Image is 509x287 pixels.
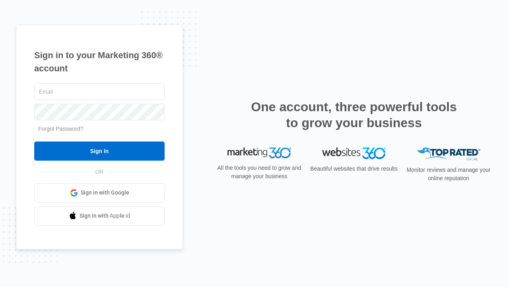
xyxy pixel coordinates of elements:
[249,99,459,131] h2: One account, three powerful tools to grow your business
[34,49,165,75] h1: Sign in to your Marketing 360® account
[322,147,386,159] img: Websites 360
[34,206,165,226] a: Sign in with Apple Id
[34,83,165,100] input: Email
[90,168,109,176] span: OR
[404,166,493,183] p: Monitor reviews and manage your online reputation
[309,165,398,173] p: Beautiful websites that drive results
[34,142,165,161] input: Sign In
[227,147,291,159] img: Marketing 360
[81,189,129,197] span: Sign in with Google
[80,212,130,220] span: Sign in with Apple Id
[417,147,480,161] img: Top Rated Local
[34,183,165,202] a: Sign in with Google
[215,164,304,181] p: All the tools you need to grow and manage your business
[38,126,84,132] a: Forgot Password?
